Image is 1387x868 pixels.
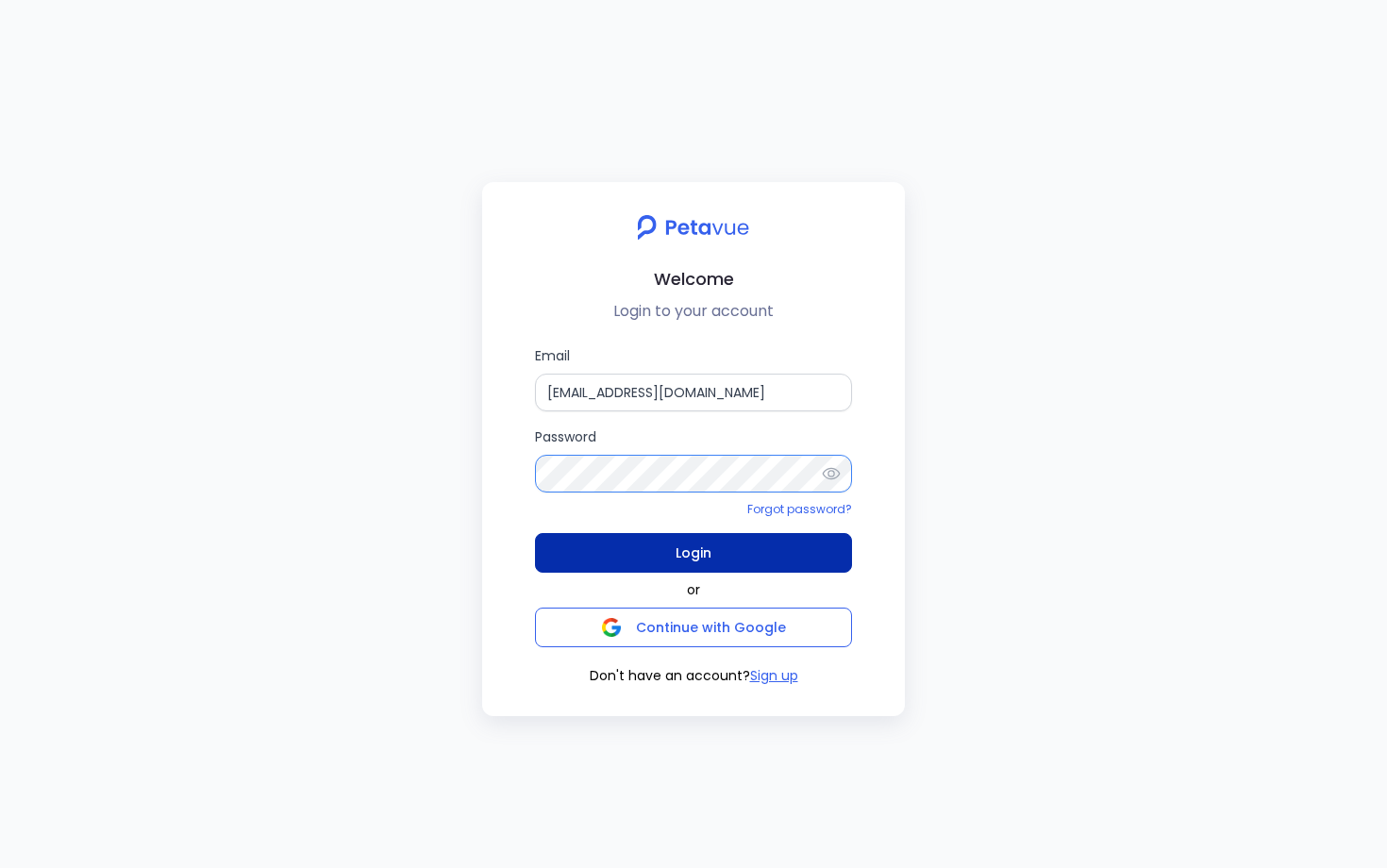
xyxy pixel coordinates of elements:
label: Password [535,426,852,492]
label: Email [535,345,852,411]
span: Continue with Google [636,618,786,637]
button: Sign up [750,666,798,686]
a: Forgot password? [747,501,852,517]
span: Don't have an account? [590,666,750,686]
img: petavue logo [625,205,761,250]
button: Continue with Google [535,608,852,647]
input: Email [535,374,852,411]
h2: Welcome [497,265,890,292]
span: Login [676,540,711,566]
span: or [687,580,700,600]
button: Login [535,533,852,573]
p: Login to your account [497,300,890,323]
input: Password [535,455,852,492]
